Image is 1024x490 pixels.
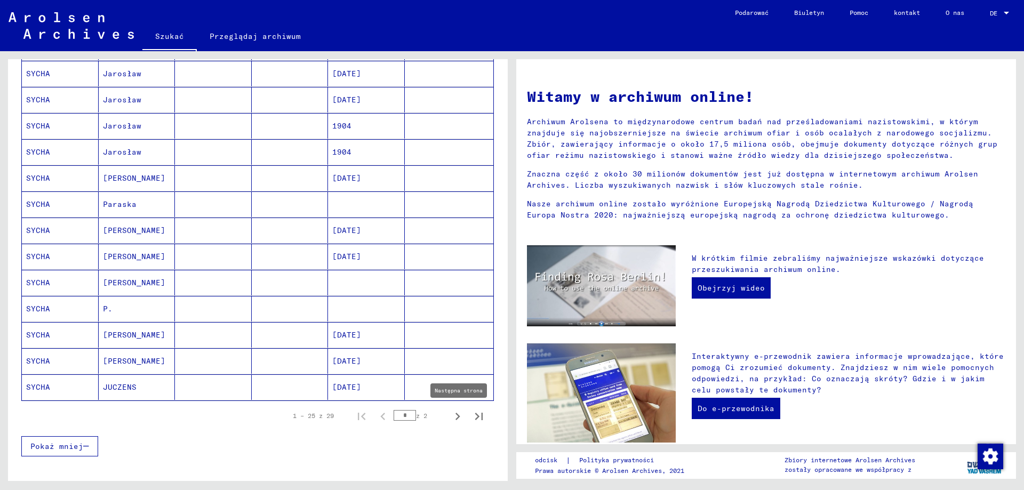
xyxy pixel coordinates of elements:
font: DE [990,9,997,17]
font: SYCHA [26,252,50,261]
font: P. [103,304,113,314]
font: [DATE] [332,173,361,183]
font: zostały opracowane we współpracy z [785,465,911,473]
img: Zmiana zgody [978,444,1003,469]
font: Interaktywny e-przewodnik zawiera informacje wprowadzające, które pomogą Ci zrozumieć dokumenty. ... [692,351,1004,395]
font: JUCZENS [103,382,137,392]
font: 1 – 25 z 29 [293,412,334,420]
font: SYCHA [26,304,50,314]
font: Do e-przewodnika [698,404,774,413]
button: Następna strona [447,405,468,427]
font: z 2 [416,412,427,420]
font: [PERSON_NAME] [103,173,165,183]
font: 1904 [332,121,351,131]
font: SYCHA [26,121,50,131]
font: [PERSON_NAME] [103,330,165,340]
font: Prawa autorskie © Arolsen Archives, 2021 [535,467,684,475]
font: SYCHA [26,147,50,157]
font: [PERSON_NAME] [103,356,165,366]
font: Pomoc [850,9,868,17]
font: [PERSON_NAME] [103,278,165,287]
font: SYCHA [26,356,50,366]
img: yv_logo.png [965,452,1005,478]
font: odcisk [535,456,557,464]
font: | [566,455,571,465]
font: Obejrzyj wideo [698,283,765,293]
font: SYCHA [26,226,50,235]
a: odcisk [535,455,566,466]
button: Pokaż mniej [21,436,98,456]
font: SYCHA [26,95,50,105]
font: Podarować [735,9,769,17]
font: [DATE] [332,95,361,105]
font: Polityka prywatności [579,456,654,464]
a: Przeglądaj archiwum [197,23,314,49]
font: SYCHA [26,199,50,209]
a: Polityka prywatności [571,455,667,466]
font: 1904 [332,147,351,157]
font: SYCHA [26,330,50,340]
font: [PERSON_NAME] [103,252,165,261]
font: [DATE] [332,252,361,261]
font: Archiwum Arolsena to międzynarodowe centrum badań nad prześladowaniami nazistowskimi, w którym zn... [527,117,997,160]
font: SYCHA [26,382,50,392]
img: video.jpg [527,245,676,326]
img: Arolsen_neg.svg [9,12,134,39]
font: [PERSON_NAME] [103,226,165,235]
font: Przeglądaj archiwum [210,31,301,41]
font: Szukać [155,31,184,41]
font: Jarosław [103,95,141,105]
font: Paraska [103,199,137,209]
font: Znaczna część z około 30 milionów dokumentów jest już dostępna w internetowym archiwum Arolsen Ar... [527,169,978,190]
font: [DATE] [332,69,361,78]
button: Poprzednia strona [372,405,394,427]
font: Jarosław [103,121,141,131]
font: Witamy w archiwum online! [527,87,754,106]
font: W krótkim filmie zebraliśmy najważniejsze wskazówki dotyczące przeszukiwania archiwum online. [692,253,984,274]
img: eguide.jpg [527,343,676,443]
font: O nas [946,9,964,17]
font: Pokaż mniej [30,441,83,451]
a: Do e-przewodnika [692,398,780,419]
font: SYCHA [26,278,50,287]
font: SYCHA [26,69,50,78]
font: Jarosław [103,69,141,78]
font: Jarosław [103,147,141,157]
font: Nasze archiwum online zostało wyróżnione Europejską Nagrodą Dziedzictwa Kulturowego / Nagrodą Eur... [527,199,973,220]
font: Biuletyn [794,9,824,17]
font: [DATE] [332,382,361,392]
button: Ostatnia strona [468,405,490,427]
a: Szukać [142,23,197,51]
font: kontakt [894,9,920,17]
font: SYCHA [26,173,50,183]
font: [DATE] [332,330,361,340]
font: [DATE] [332,226,361,235]
a: Obejrzyj wideo [692,277,771,299]
button: Pierwsza strona [351,405,372,427]
font: Zbiory internetowe Arolsen Archives [785,456,915,464]
font: [DATE] [332,356,361,366]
